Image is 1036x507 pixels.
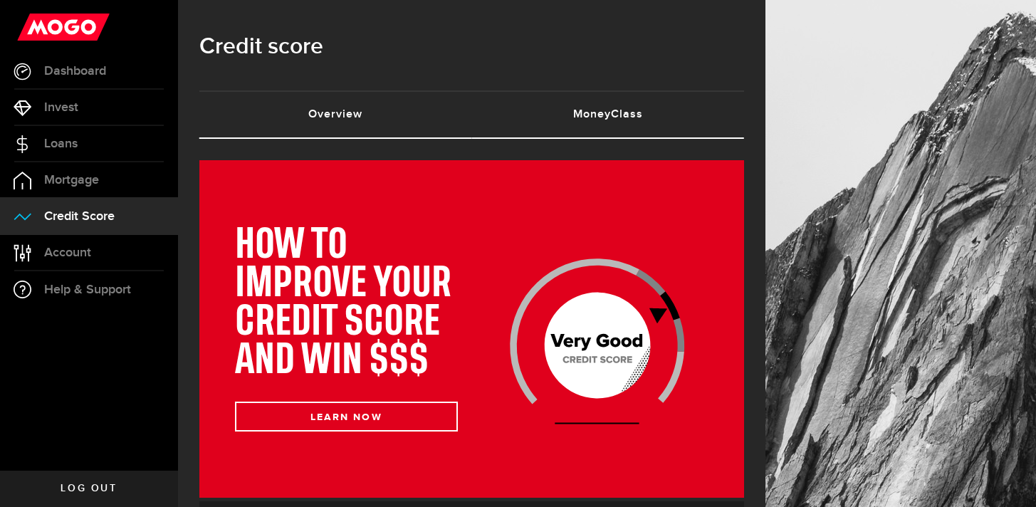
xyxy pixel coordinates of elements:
span: Account [44,246,91,259]
span: Invest [44,101,78,114]
span: Mortgage [44,174,99,187]
a: MoneyClass [472,92,745,137]
span: Dashboard [44,65,106,78]
button: Open LiveChat chat widget [11,6,54,48]
h1: Credit score [199,28,744,66]
span: Log out [61,484,117,493]
span: Help & Support [44,283,131,296]
a: Overview [199,92,472,137]
button: LEARN NOW [235,402,458,432]
h1: HOW TO IMPROVE YOUR CREDIT SCORE AND WIN $$$ [235,226,458,380]
span: Loans [44,137,78,150]
span: Credit Score [44,210,115,223]
ul: Tabs Navigation [199,90,744,139]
